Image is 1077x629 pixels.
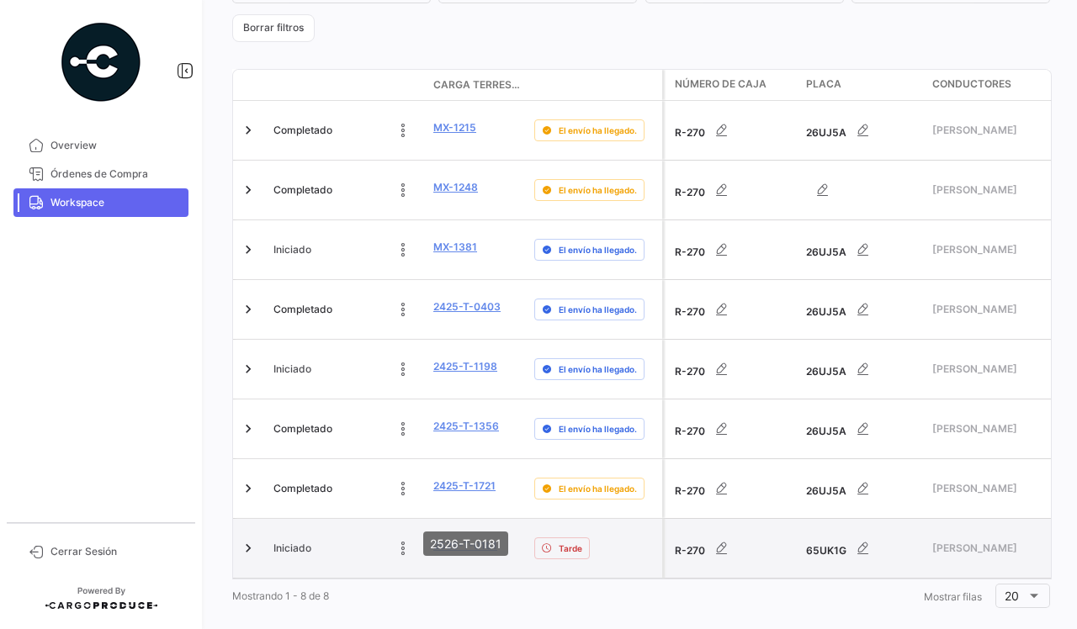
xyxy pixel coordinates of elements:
span: El envío ha llegado. [559,243,637,256]
span: Cerrar Sesión [50,544,182,559]
img: powered-by.png [59,20,143,104]
a: 2425-T-1198 [433,359,497,374]
span: El envío ha llegado. [559,303,637,316]
datatable-header-cell: Carga Terrestre # [427,71,528,99]
span: El envío ha llegado. [559,422,637,436]
span: Iniciado [273,362,311,377]
a: MX-1381 [433,240,477,255]
a: Expand/Collapse Row [240,361,257,378]
a: Expand/Collapse Row [240,122,257,139]
span: 20 [1005,589,1019,603]
div: 26UJ5A [806,352,919,386]
span: Completado [273,302,332,317]
span: El envío ha llegado. [559,183,637,197]
span: [PERSON_NAME] [932,123,1069,138]
span: [PERSON_NAME] [932,481,1069,496]
span: El envío ha llegado. [559,362,637,376]
a: MX-1215 [433,120,476,135]
div: R-270 [675,352,793,386]
a: Workspace [13,188,188,217]
span: Conductores [932,77,1011,92]
span: El envío ha llegado. [559,482,637,495]
div: 26UJ5A [806,293,919,326]
div: 65UK1G [806,531,919,565]
span: Carga Terrestre # [433,77,521,92]
a: Órdenes de Compra [13,160,188,188]
span: Tarde [559,542,582,555]
a: 2425-T-0403 [433,299,501,314]
div: R-270 [675,293,793,326]
div: R-270 [675,472,793,505]
div: 2526-T-0181 [423,531,508,556]
datatable-header-cell: Estado [267,78,427,92]
a: Expand/Collapse Row [240,540,257,557]
a: Expand/Collapse Row [240,480,257,497]
div: 26UJ5A [806,233,919,267]
span: Completado [273,481,332,496]
a: Overview [13,131,188,160]
span: Completado [273,123,332,138]
a: Expand/Collapse Row [240,301,257,318]
span: Completado [273,182,332,198]
datatable-header-cell: Placa [799,70,926,100]
span: Órdenes de Compra [50,166,182,182]
span: [PERSON_NAME] [932,362,1069,377]
span: Iniciado [273,242,311,257]
div: 26UJ5A [806,472,919,505]
div: R-270 [675,114,793,147]
span: Overview [50,138,182,153]
span: [PERSON_NAME] [932,182,1069,198]
span: [PERSON_NAME] [932,302,1069,317]
span: [PERSON_NAME] [932,421,1069,436]
a: Expand/Collapse Row [240,182,257,198]
span: Workspace [50,195,182,210]
span: Iniciado [273,541,311,556]
span: Placa [806,77,841,92]
a: Expand/Collapse Row [240,241,257,258]
div: 26UJ5A [806,114,919,147]
span: [PERSON_NAME] [932,541,1069,556]
datatable-header-cell: Número de Caja [665,70,799,100]
span: Completado [273,421,332,436]
div: 26UJ5A [806,412,919,446]
a: Expand/Collapse Row [240,420,257,437]
button: Borrar filtros [232,14,315,42]
div: R-270 [675,173,793,207]
span: El envío ha llegado. [559,124,637,137]
span: Mostrar filas [924,590,982,603]
div: R-270 [675,531,793,565]
div: R-270 [675,233,793,267]
span: [PERSON_NAME] [932,242,1069,257]
datatable-header-cell: Delay Status [528,78,662,92]
a: 2425-T-1356 [433,419,499,434]
a: 2425-T-1721 [433,478,496,494]
a: MX-1248 [433,180,478,195]
span: Mostrando 1 - 8 de 8 [232,589,329,602]
div: R-270 [675,412,793,446]
span: Número de Caja [675,77,767,92]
